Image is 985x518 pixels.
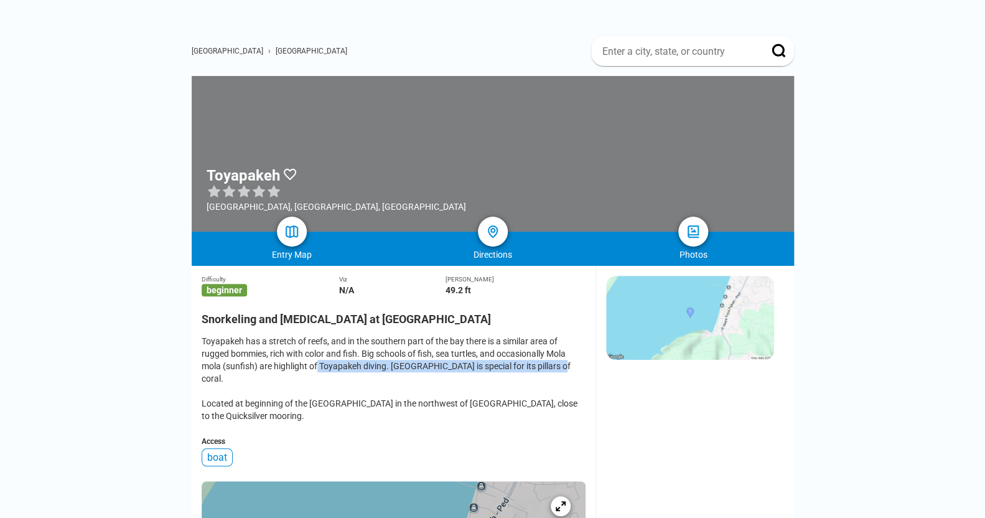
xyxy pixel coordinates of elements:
[601,45,754,58] input: Enter a city, state, or country
[268,47,271,55] span: ›
[606,276,774,360] img: staticmap
[284,224,299,239] img: map
[202,437,586,446] div: Access
[678,217,708,247] a: photos
[593,250,794,260] div: Photos
[207,167,280,184] h1: Toyapakeh
[446,276,586,283] div: [PERSON_NAME]
[207,202,466,212] div: [GEOGRAPHIC_DATA], [GEOGRAPHIC_DATA], [GEOGRAPHIC_DATA]
[339,285,446,295] div: N/A
[276,47,347,55] a: [GEOGRAPHIC_DATA]
[202,305,586,326] h2: Snorkeling and [MEDICAL_DATA] at [GEOGRAPHIC_DATA]
[446,285,586,295] div: 49.2 ft
[392,250,593,260] div: Directions
[192,47,263,55] a: [GEOGRAPHIC_DATA]
[202,276,340,283] div: Difficulty
[202,284,247,296] span: beginner
[192,250,393,260] div: Entry Map
[277,217,307,247] a: map
[202,335,586,422] div: Toyapakeh has a stretch of reefs, and in the southern part of the bay there is a similar area of ...
[202,448,233,466] div: boat
[485,224,500,239] img: directions
[339,276,446,283] div: Viz
[686,224,701,239] img: photos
